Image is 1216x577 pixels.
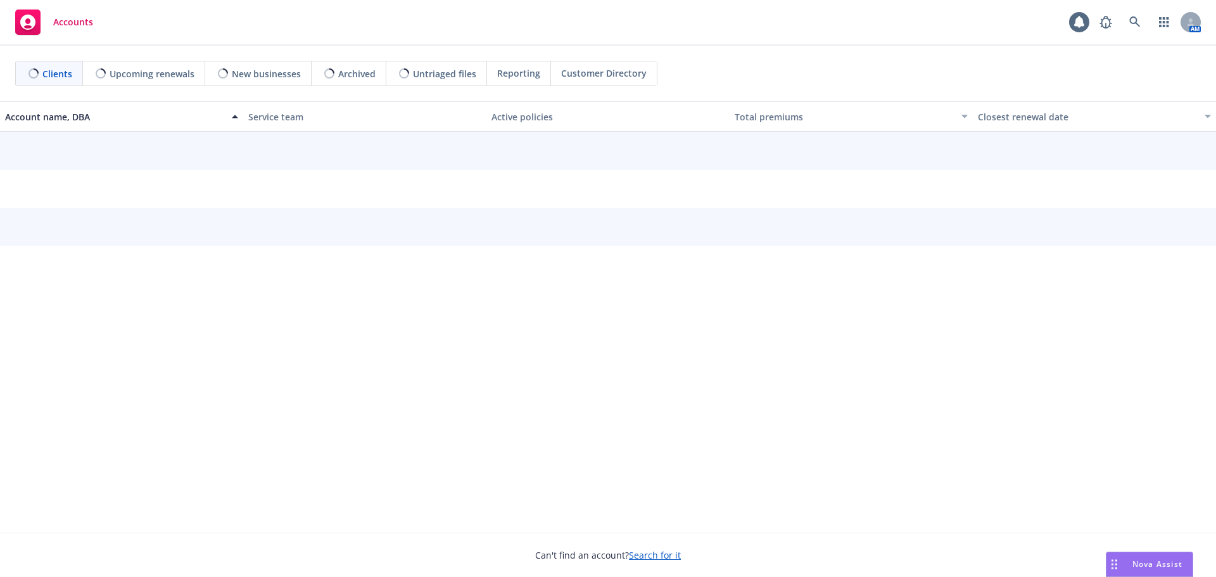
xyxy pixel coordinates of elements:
span: Untriaged files [413,67,476,80]
a: Report a Bug [1093,10,1118,35]
button: Total premiums [730,101,973,132]
div: Account name, DBA [5,110,224,124]
div: Closest renewal date [978,110,1197,124]
span: New businesses [232,67,301,80]
span: Clients [42,67,72,80]
span: Can't find an account? [535,548,681,562]
a: Search for it [629,549,681,561]
span: Nova Assist [1132,559,1182,569]
div: Service team [248,110,481,124]
span: Upcoming renewals [110,67,194,80]
div: Total premiums [735,110,954,124]
span: Archived [338,67,376,80]
a: Search [1122,10,1148,35]
a: Switch app [1151,10,1177,35]
div: Drag to move [1106,552,1122,576]
span: Reporting [497,67,540,80]
button: Nova Assist [1106,552,1193,577]
button: Service team [243,101,486,132]
button: Closest renewal date [973,101,1216,132]
button: Active policies [486,101,730,132]
span: Accounts [53,17,93,27]
span: Customer Directory [561,67,647,80]
a: Accounts [10,4,98,40]
div: Active policies [491,110,725,124]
